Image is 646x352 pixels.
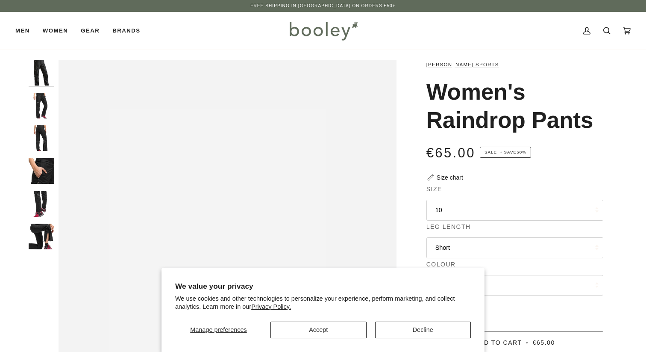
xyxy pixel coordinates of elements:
[36,12,74,50] a: Women
[475,339,522,346] span: Add to Cart
[426,145,476,160] span: €65.00
[29,93,54,118] img: Maier Sports Women's Raindrop Pants Black - Booley Galway
[251,303,291,310] a: Privacy Policy.
[106,12,147,50] a: Brands
[499,150,504,154] em: •
[286,18,361,43] img: Booley
[426,200,603,221] button: 10
[15,12,36,50] a: Men
[29,125,54,151] img: Maier Sports Women's Raindrop Pants Black - Booley Galway
[426,237,603,258] button: Short
[517,150,526,154] span: 50%
[426,62,499,67] a: [PERSON_NAME] Sports
[29,158,54,184] img: Maier Sports Women's Raindrop Pants Black - Booley Galway
[15,27,30,35] span: Men
[437,173,463,182] div: Size chart
[81,27,100,35] span: Gear
[175,295,471,311] p: We use cookies and other technologies to personalize your experience, perform marketing, and coll...
[484,150,497,154] span: Sale
[426,185,442,194] span: Size
[43,27,68,35] span: Women
[74,12,106,50] a: Gear
[250,3,395,9] p: Free Shipping in [GEOGRAPHIC_DATA] on Orders €50+
[270,322,367,338] button: Accept
[175,282,471,291] h2: We value your privacy
[29,191,54,217] img: Maier Sports Women's Raindrop Pants Black - Booley Galway
[175,322,262,338] button: Manage preferences
[29,224,54,249] img: Maier Sports Women's Raindrop Pants Black - Booley Galway
[426,222,471,231] span: Leg Length
[426,275,603,296] button: Black
[29,60,54,86] img: Maier Sports Women's Raindrop Pants Black - Booley Galway
[375,322,471,338] button: Decline
[426,260,456,269] span: Colour
[480,147,531,158] span: Save
[112,27,140,35] span: Brands
[533,339,555,346] span: €65.00
[190,326,247,333] span: Manage preferences
[524,339,530,346] span: •
[426,78,597,134] h1: Women's Raindrop Pants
